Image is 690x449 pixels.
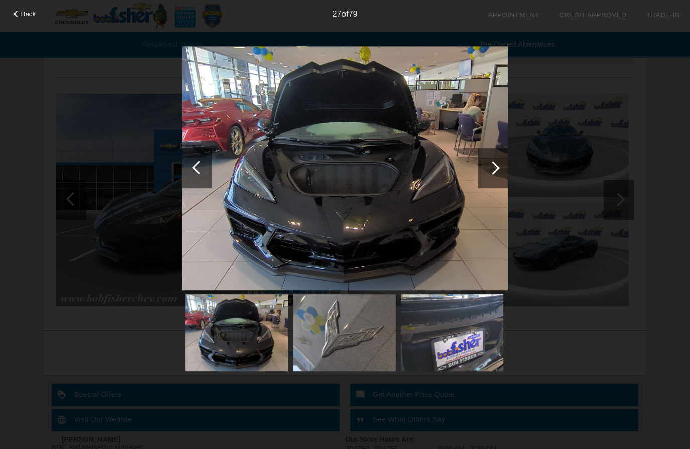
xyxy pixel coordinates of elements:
[293,294,396,371] img: 28.jpg
[185,294,288,371] img: 27.jpg
[488,11,539,19] a: Appointment
[182,46,508,291] img: 27.jpg
[349,10,358,18] span: 79
[21,10,36,18] span: Back
[333,10,342,18] span: 27
[559,11,626,19] a: Credit Approved
[401,294,503,371] img: 29.jpg
[646,11,680,19] a: Trade-In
